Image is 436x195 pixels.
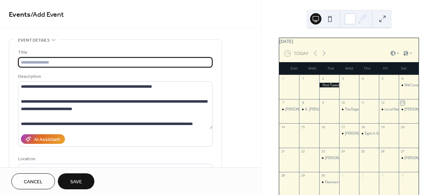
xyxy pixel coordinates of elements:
div: Will Covert [404,83,421,87]
div: [PERSON_NAME] [285,107,311,112]
div: 25 [361,149,365,153]
div: 2 [321,77,325,81]
div: 13 [401,101,405,105]
div: 10 [341,101,345,105]
div: 3 [341,77,345,81]
div: K. Curtis Lyle and Special Guests [299,107,319,112]
div: 9 [321,101,325,105]
div: Wed [340,62,358,75]
div: 11 [361,101,365,105]
div: K. [PERSON_NAME] and Special Guests [305,107,365,112]
div: The Edge of Desire: A Night of Poetry [339,107,359,112]
div: 1 [341,174,345,178]
div: 5 [381,77,385,81]
button: AI Assistant [21,134,65,144]
a: Events [9,8,31,22]
div: Fri [376,62,395,75]
div: Mon [303,62,322,75]
div: 24 [341,149,345,153]
div: The Edge of Desire: A Night of Poetry [345,107,401,112]
div: [DATE] [279,38,419,45]
span: / Add Event [31,8,64,22]
div: 27 [401,149,405,153]
div: Mary Elizabeth Remington [319,156,339,160]
div: 19 [381,125,385,129]
div: Filament ([GEOGRAPHIC_DATA]) [325,180,374,184]
div: 16 [321,125,325,129]
button: Save [58,173,94,189]
div: AI Assistant [34,136,60,143]
div: David Lord [279,107,299,112]
button: Cancel [11,173,55,189]
div: 22 [301,149,305,153]
span: Event details [18,37,50,44]
div: Will Covert [399,83,419,87]
div: 8 [301,101,305,105]
div: 21 [281,149,285,153]
div: Jaycie Carver (Austin, Texas) [399,107,419,112]
div: Location [18,155,211,163]
div: 4 [361,77,365,81]
div: 31 [281,77,285,81]
span: Cancel [24,178,43,186]
div: 14 [281,125,285,129]
div: 23 [321,149,325,153]
div: 3 [381,174,385,178]
div: 7 [281,101,285,105]
span: Save [70,178,82,186]
div: 6 [401,77,405,81]
div: 29 [301,174,305,178]
div: 20 [401,125,405,129]
div: Sun [285,62,303,75]
div: Matthew Shipp Solo Piano [399,156,419,160]
div: 26 [381,149,385,153]
div: First Tuesdays [319,83,339,87]
div: Eight Is Enough [359,131,379,136]
div: Sat [394,62,413,75]
div: 2 [361,174,365,178]
div: Luke Schneider (Nashville), Two Hands | One Engine [339,131,359,136]
div: 1 [301,77,305,81]
div: 4 [401,174,405,178]
div: 12 [381,101,385,105]
div: [PERSON_NAME] [325,156,351,160]
div: 18 [361,125,365,129]
div: Eight Is Enough [365,131,388,136]
div: 28 [281,174,285,178]
div: Thu [358,62,376,75]
div: Tue [321,62,340,75]
div: 30 [321,174,325,178]
div: Description [18,73,211,80]
div: Filament (NYC) [319,180,339,184]
div: 15 [301,125,305,129]
div: Local Native Plant and Monarch Butterfly Talk With Eleanor Schumacher [379,107,399,112]
div: 17 [341,125,345,129]
div: Title [18,49,211,56]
